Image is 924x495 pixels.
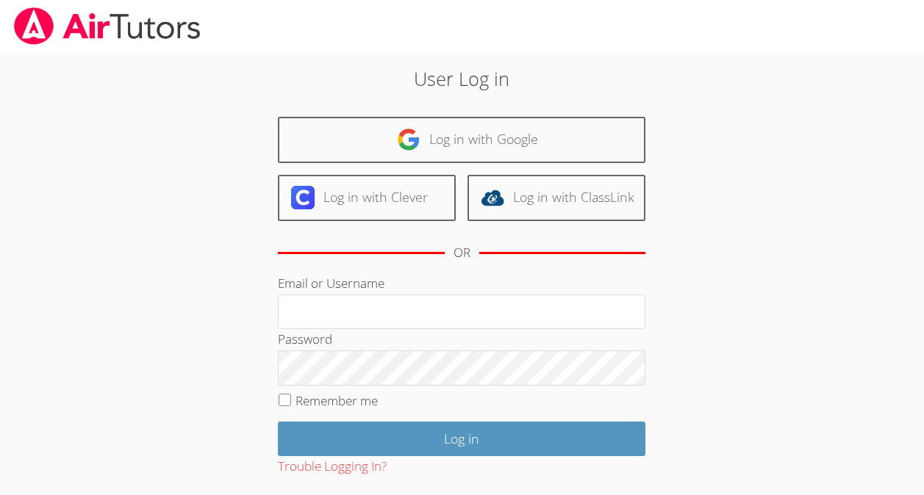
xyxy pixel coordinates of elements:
a: Log in with ClassLink [468,175,645,221]
img: clever-logo-6eab21bc6e7a338710f1a6ff85c0baf02591cd810cc4098c63d3a4b26e2feb20.svg [291,186,315,209]
label: Email or Username [278,275,384,292]
div: OR [454,242,470,264]
button: Trouble Logging In? [278,456,387,477]
a: Log in with Clever [278,175,456,221]
label: Remember me [296,392,378,409]
img: airtutors_banner-c4298cdbf04f3fff15de1276eac7730deb9818008684d7c2e4769d2f7ddbe033.png [12,7,202,45]
label: Password [278,330,332,347]
h2: User Log in [212,65,712,93]
input: Log in [278,422,645,456]
img: google-logo-50288ca7cdecda66e5e0955fdab243c47b7ad437acaf1139b6f446037453330a.svg [397,128,420,151]
img: classlink-logo-d6bb404cc1216ec64c9a2012d9dc4662098be43eaf13dc465df04b49fa7ab582.svg [481,186,504,209]
a: Log in with Google [278,117,645,163]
